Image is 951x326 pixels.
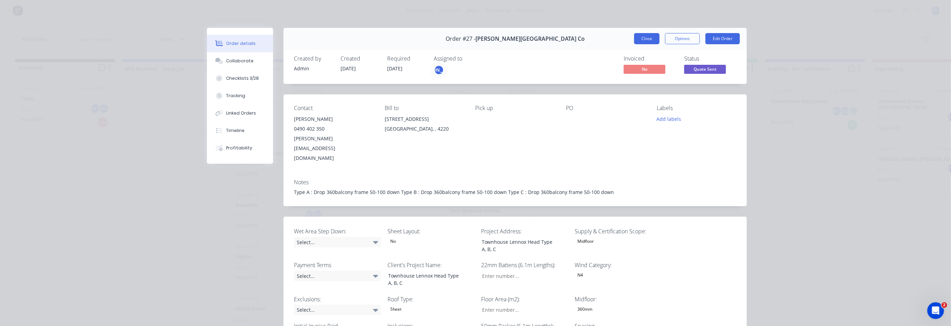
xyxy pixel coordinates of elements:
div: Checklists 3/28 [226,75,259,81]
div: Status [684,55,736,62]
div: Required [387,55,425,62]
div: Select... [294,305,381,315]
div: Created by [294,55,332,62]
iframe: Intercom live chat [927,302,944,319]
div: Contact [294,105,374,111]
label: Wind Category: [575,261,662,269]
div: [STREET_ADDRESS] [385,114,464,124]
div: Assigned to [434,55,503,62]
div: [GEOGRAPHIC_DATA], , 4220 [385,124,464,134]
label: Project Address: [481,227,568,235]
div: Created [341,55,379,62]
button: [PERSON_NAME] [434,65,444,75]
button: Profitability [207,139,273,157]
div: Timeline [226,127,245,134]
div: N4 [575,271,586,280]
div: Linked Orders [226,110,256,116]
button: Order details [207,35,273,52]
div: Order details [226,40,256,47]
button: Timeline [207,122,273,139]
label: Midfloor: [575,295,662,303]
button: Quote Sent [684,65,726,75]
div: Profitability [226,145,253,151]
span: No [624,65,665,73]
button: Linked Orders [207,104,273,122]
span: Order #27 - [446,36,475,42]
div: Type A : Drop 360balcony frame 50-100 down Type B : Drop 360balcony frame 50-100 down Type C : Dr... [294,188,736,196]
div: [PERSON_NAME]0490 402 350[PERSON_NAME][EMAIL_ADDRESS][DOMAIN_NAME] [294,114,374,163]
span: [DATE] [387,65,402,72]
button: Collaborate [207,52,273,70]
input: Enter number... [476,305,568,315]
div: Bill to [385,105,464,111]
label: Supply & Certification Scope: [575,227,662,235]
label: Exclusions: [294,295,381,303]
label: Payment Terms [294,261,381,269]
button: Options [665,33,700,44]
div: Select... [294,271,381,281]
div: No [387,237,399,246]
div: Admin [294,65,332,72]
div: Invoiced [624,55,676,62]
div: Collaborate [226,58,254,64]
label: Client's Project Name: [387,261,474,269]
label: Roof Type: [387,295,474,303]
div: Notes [294,179,736,186]
input: Enter number... [476,271,568,281]
span: Quote Sent [684,65,726,73]
button: Checklists 3/28 [207,70,273,87]
button: Edit Order [705,33,740,44]
div: [PERSON_NAME][EMAIL_ADDRESS][DOMAIN_NAME] [294,134,374,163]
label: Floor Area (m2): [481,295,568,303]
div: [STREET_ADDRESS][GEOGRAPHIC_DATA], , 4220 [385,114,464,137]
span: 2 [942,302,947,308]
button: Add labels [653,114,685,124]
div: Midfloor [575,237,597,246]
label: Wet Area Step Down: [294,227,381,235]
label: Sheet Layout: [387,227,474,235]
div: Select... [294,237,381,247]
div: Labels [657,105,736,111]
label: 22mm Battens (6.1m Lengths): [481,261,568,269]
div: Sheet [387,305,404,314]
div: 360mm [575,305,596,314]
div: Townhouse Lennox Head Type A, B, C [476,237,563,254]
div: Tracking [226,93,246,99]
button: Close [634,33,660,44]
span: [PERSON_NAME][GEOGRAPHIC_DATA] Co [475,36,585,42]
div: 0490 402 350 [294,124,374,134]
div: Townhouse Lennox Head Type A, B, C [383,271,470,288]
button: Tracking [207,87,273,104]
div: Pick up [475,105,555,111]
div: [PERSON_NAME] [294,114,374,124]
div: PO [566,105,646,111]
span: [DATE] [341,65,356,72]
